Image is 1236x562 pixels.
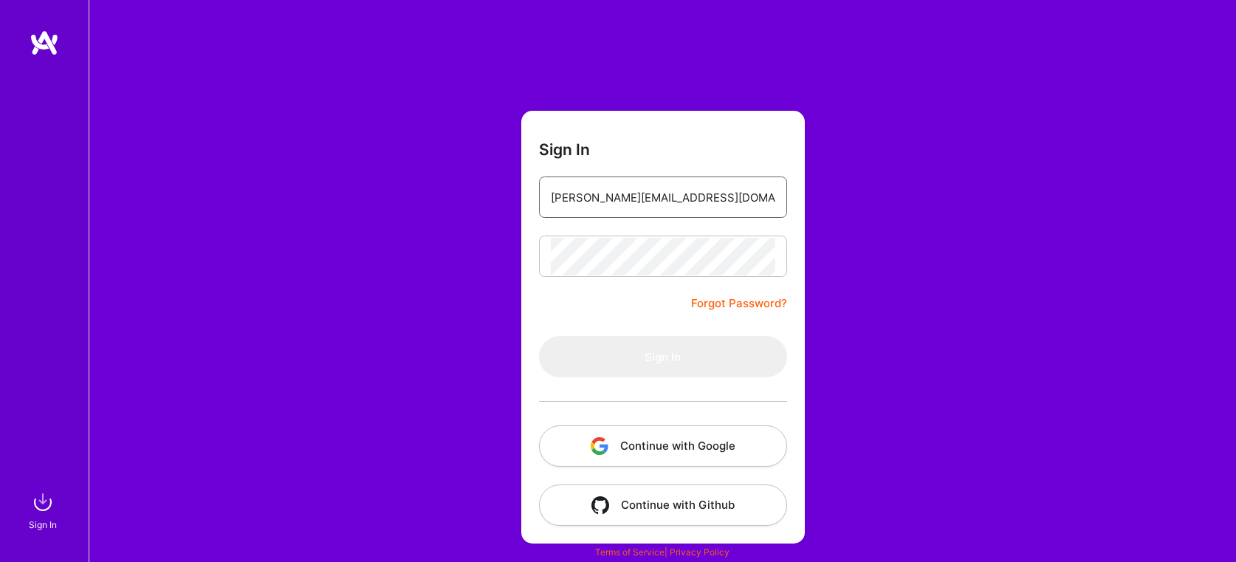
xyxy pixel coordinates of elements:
[691,295,787,312] a: Forgot Password?
[591,496,609,514] img: icon
[29,517,57,532] div: Sign In
[591,437,608,455] img: icon
[31,487,58,532] a: sign inSign In
[595,546,729,558] span: |
[30,30,59,56] img: logo
[539,140,590,159] h3: Sign In
[539,484,787,526] button: Continue with Github
[551,179,775,216] input: Email...
[28,487,58,517] img: sign in
[539,336,787,377] button: Sign In
[89,518,1236,555] div: © 2025 ATeams Inc., All rights reserved.
[670,546,729,558] a: Privacy Policy
[539,425,787,467] button: Continue with Google
[595,546,665,558] a: Terms of Service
